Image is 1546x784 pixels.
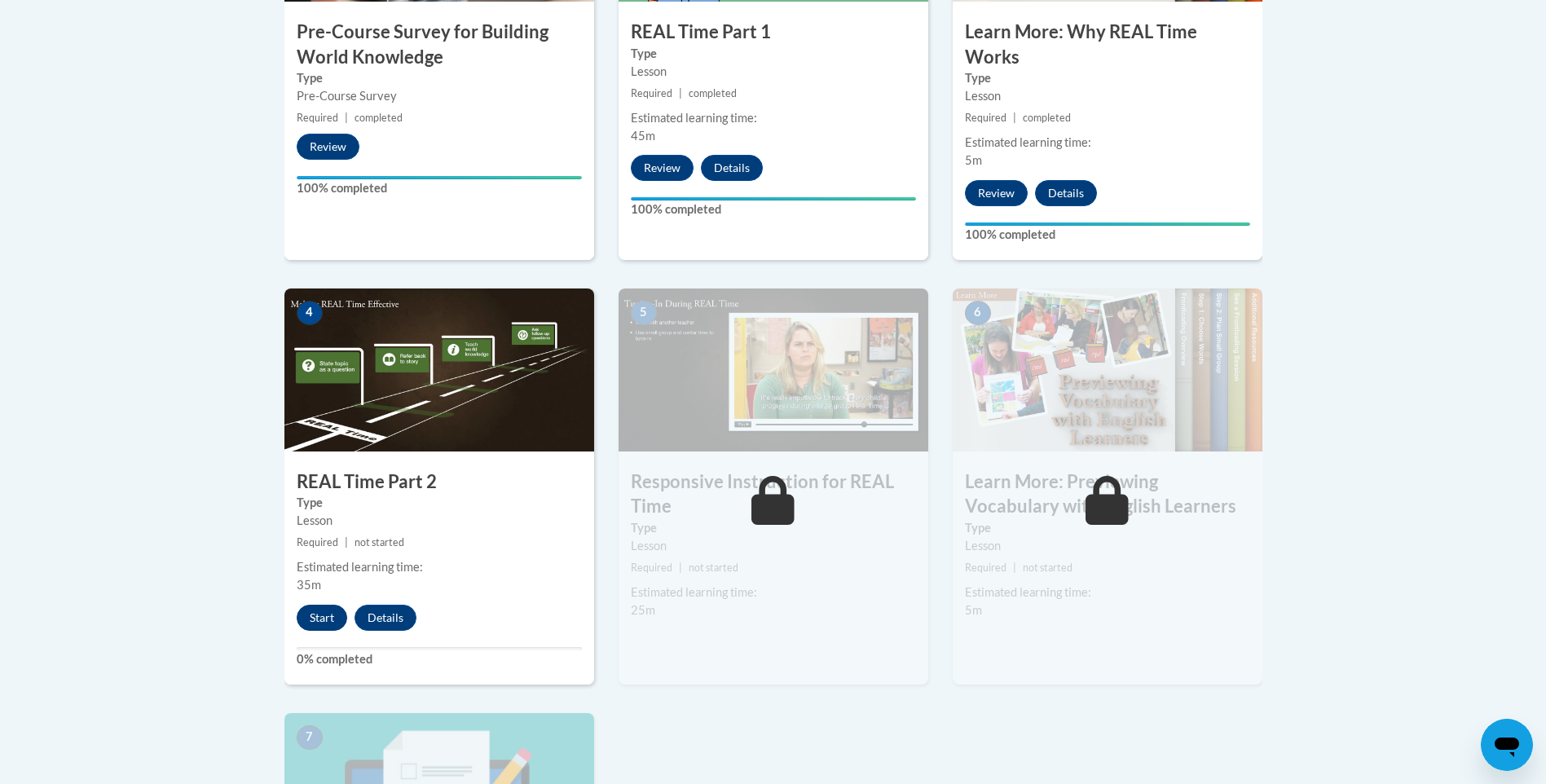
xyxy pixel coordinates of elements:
[631,45,916,63] label: Type
[297,301,323,325] span: 4
[297,558,582,576] div: Estimated learning time:
[953,469,1262,520] h3: Learn More: Previewing Vocabulary with English Learners
[689,562,738,574] span: not started
[953,20,1262,70] h3: Learn More: Why REAL Time Works
[619,288,928,451] img: Course Image
[1023,562,1073,574] span: not started
[297,578,321,592] span: 35m
[284,288,594,451] img: Course Image
[965,537,1250,555] div: Lesson
[631,63,916,81] div: Lesson
[631,129,655,143] span: 45m
[631,301,657,325] span: 5
[679,87,682,99] span: |
[965,134,1250,152] div: Estimated learning time:
[965,87,1250,105] div: Lesson
[297,87,582,105] div: Pre-Course Survey
[631,109,916,127] div: Estimated learning time:
[1013,112,1016,124] span: |
[355,605,416,631] button: Details
[965,584,1250,601] div: Estimated learning time:
[355,536,404,548] span: not started
[701,155,763,181] button: Details
[355,112,403,124] span: completed
[965,112,1006,124] span: Required
[689,87,737,99] span: completed
[345,112,348,124] span: |
[284,20,594,70] h3: Pre-Course Survey for Building World Knowledge
[297,69,582,87] label: Type
[965,69,1250,87] label: Type
[631,200,916,218] label: 100% completed
[965,603,982,617] span: 5m
[619,469,928,520] h3: Responsive Instruction for REAL Time
[965,562,1006,574] span: Required
[297,176,582,179] div: Your progress
[631,537,916,555] div: Lesson
[1023,112,1071,124] span: completed
[297,134,359,160] button: Review
[1481,719,1533,771] iframe: Button to launch messaging window
[631,155,694,181] button: Review
[1035,180,1097,206] button: Details
[297,494,582,512] label: Type
[297,512,582,530] div: Lesson
[965,301,991,325] span: 6
[965,180,1028,206] button: Review
[297,112,338,124] span: Required
[631,584,916,601] div: Estimated learning time:
[631,87,672,99] span: Required
[297,536,338,548] span: Required
[965,226,1250,244] label: 100% completed
[1013,562,1016,574] span: |
[965,222,1250,226] div: Your progress
[631,519,916,537] label: Type
[619,20,928,45] h3: REAL Time Part 1
[965,519,1250,537] label: Type
[297,650,582,668] label: 0% completed
[631,197,916,200] div: Your progress
[297,179,582,197] label: 100% completed
[631,603,655,617] span: 25m
[297,725,323,750] span: 7
[631,562,672,574] span: Required
[284,469,594,495] h3: REAL Time Part 2
[345,536,348,548] span: |
[965,153,982,167] span: 5m
[679,562,682,574] span: |
[297,605,347,631] button: Start
[953,288,1262,451] img: Course Image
